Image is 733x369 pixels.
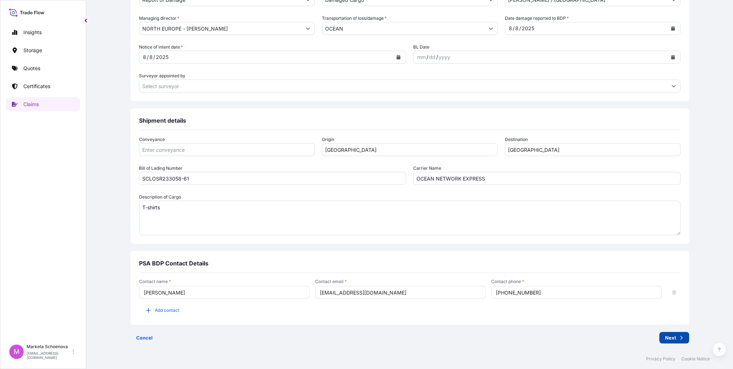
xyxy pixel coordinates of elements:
[665,334,676,341] p: Next
[519,24,521,33] div: /
[513,24,515,33] div: /
[139,286,309,299] input: Who can we talk to?
[27,351,71,360] p: [EMAIL_ADDRESS][DOMAIN_NAME]
[139,143,315,156] input: Enter conveyance
[322,22,484,35] input: Select transportation
[153,53,155,61] div: /
[505,143,681,156] input: Enter destination
[301,22,314,35] button: Show suggestions
[491,279,661,284] span: Contact phone
[155,53,169,61] div: year,
[393,51,404,63] button: Calendar
[505,136,528,143] label: Destination
[505,15,569,22] span: Date damage reported to BDP
[322,15,387,22] label: Transportation of loss/damage
[427,53,428,61] div: /
[681,356,710,362] a: Cookie Notice
[23,101,39,108] p: Claims
[315,286,485,299] input: Who can we email?
[508,24,513,33] div: month,
[413,44,429,51] span: BL Date
[27,344,71,350] p: Marketa Schoenova
[23,65,40,72] p: Quotes
[6,97,80,111] a: Claims
[491,286,661,299] input: +1 (111) 111-111
[436,53,438,61] div: /
[521,24,535,33] div: year,
[136,334,153,341] p: Cancel
[322,136,334,143] label: Origin
[315,279,485,284] span: Contact email
[667,23,679,34] button: Calendar
[667,79,680,92] button: Show suggestions
[646,356,676,362] a: Privacy Policy
[484,22,497,35] button: Show suggestions
[413,165,441,172] label: Carrier Name
[6,25,80,40] a: Insights
[147,53,149,61] div: /
[6,61,80,76] a: Quotes
[23,29,42,36] p: Insights
[139,117,186,124] span: Shipment details
[23,83,50,90] p: Certificates
[130,332,158,343] button: Cancel
[416,53,427,61] div: month,
[139,165,183,172] label: Bill of Lading Number
[139,15,179,22] label: Managing director
[6,43,80,58] a: Storage
[322,143,498,156] input: Enter origin
[139,79,667,92] input: Select surveyor
[139,279,309,284] span: Contact name
[139,136,165,143] label: Conveyance
[149,53,153,61] div: day,
[14,348,19,355] span: M
[515,24,519,33] div: day,
[139,305,185,316] button: Add contact
[667,51,679,63] button: Calendar
[23,47,42,54] p: Storage
[139,260,208,267] span: PSA BDP Contact Details
[659,332,689,343] button: Next
[428,53,436,61] div: day,
[139,72,185,79] label: Surveyor appointed by
[139,193,181,201] label: Description of Cargo
[6,79,80,94] a: Certificates
[139,172,406,185] input: Enter bill of lading number
[139,44,183,51] span: Notice of intent date
[438,53,451,61] div: year,
[142,53,147,61] div: month,
[413,172,681,185] input: Enter carrier name
[139,22,301,35] input: Select managing director
[155,307,179,314] span: Add contact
